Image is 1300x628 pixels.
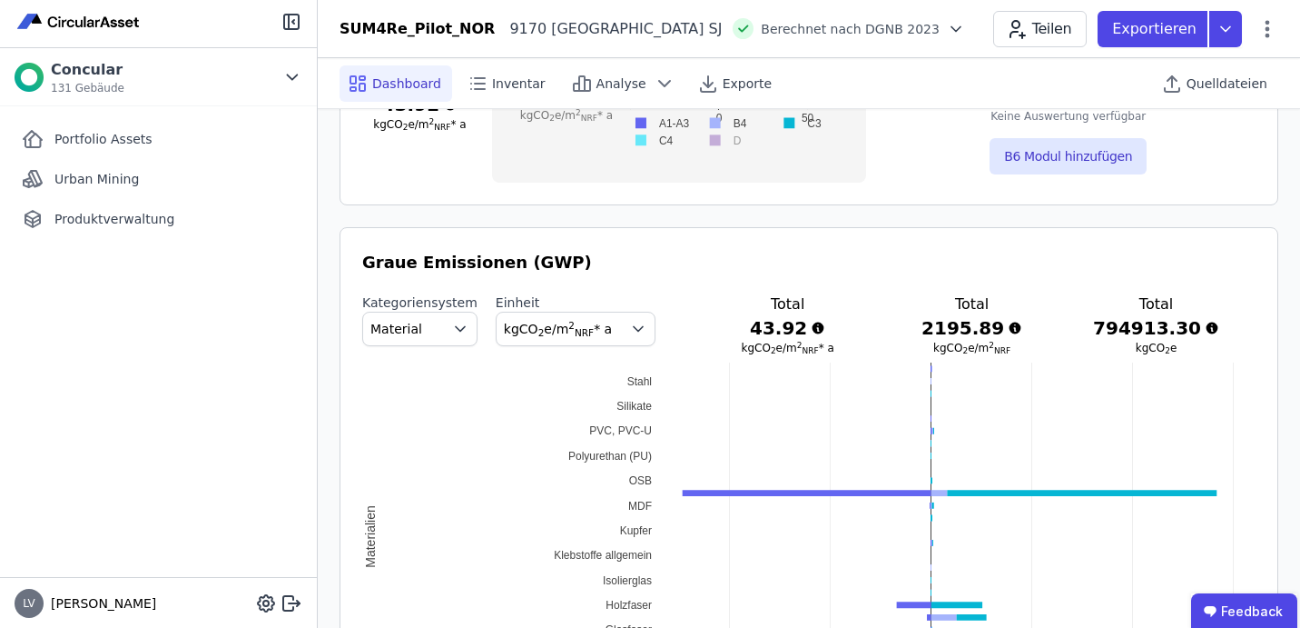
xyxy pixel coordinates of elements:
sub: NRF [575,327,594,338]
span: Berechnet nach DGNB 2023 [761,20,940,38]
sup: 2 [989,341,994,350]
span: Material [370,320,422,338]
button: B6 Modul hinzufügen [990,138,1147,174]
span: Quelldateien [1187,75,1267,93]
span: kgCO e/m * a [504,322,612,336]
sup: 2 [568,320,575,331]
div: Concular [51,59,124,81]
span: kgCO e/m [933,342,1010,354]
sub: NRF [581,114,597,123]
button: Teilen [993,11,1087,47]
sup: 2 [576,108,581,117]
h3: Graue Emissionen (GWP) [362,250,1256,275]
h3: Total [724,294,851,315]
h3: Total [1093,294,1219,315]
div: 9170 [GEOGRAPHIC_DATA] SJ [495,18,722,40]
sub: NRF [434,123,450,132]
span: Portfolio Assets [54,130,153,148]
h3: 794913.30 [1093,315,1219,341]
sub: 2 [1165,346,1170,355]
sub: 2 [962,346,968,355]
sub: 2 [538,327,545,338]
label: Kategoriensystem [362,294,478,312]
h3: 43.92 [724,315,851,341]
span: kgCO e/m * a [741,342,833,354]
img: Concular [15,11,143,33]
span: Produktverwaltung [54,210,174,228]
span: LV [23,598,35,609]
span: kgCO e [1136,342,1177,354]
span: Urban Mining [54,170,139,188]
sub: 2 [771,346,776,355]
span: Analyse [596,75,646,93]
label: Einheit [496,294,655,312]
span: 131 Gebäude [51,81,124,95]
span: Inventar [492,75,546,93]
button: kgCO2e/m2NRF* a [496,312,655,346]
h3: 2195.89 [909,315,1035,341]
img: Concular [15,63,44,92]
span: Exporte [723,75,772,93]
sup: 2 [429,117,435,126]
span: Dashboard [372,75,441,93]
span: kgCO e/m * a [373,118,466,131]
sub: 2 [403,123,409,132]
sup: 2 [797,341,803,350]
span: kgCO e/m * a [520,109,613,122]
button: Material [362,312,478,346]
sub: 2 [549,114,555,123]
span: [PERSON_NAME] [44,594,156,613]
h3: Total [909,294,1035,315]
div: Keine Auswertung verfügbar [990,109,1146,124]
sub: NRF [994,346,1010,355]
p: Exportieren [1112,18,1200,40]
div: SUM4Re_Pilot_NOR [340,18,495,40]
sub: NRF [802,346,818,355]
